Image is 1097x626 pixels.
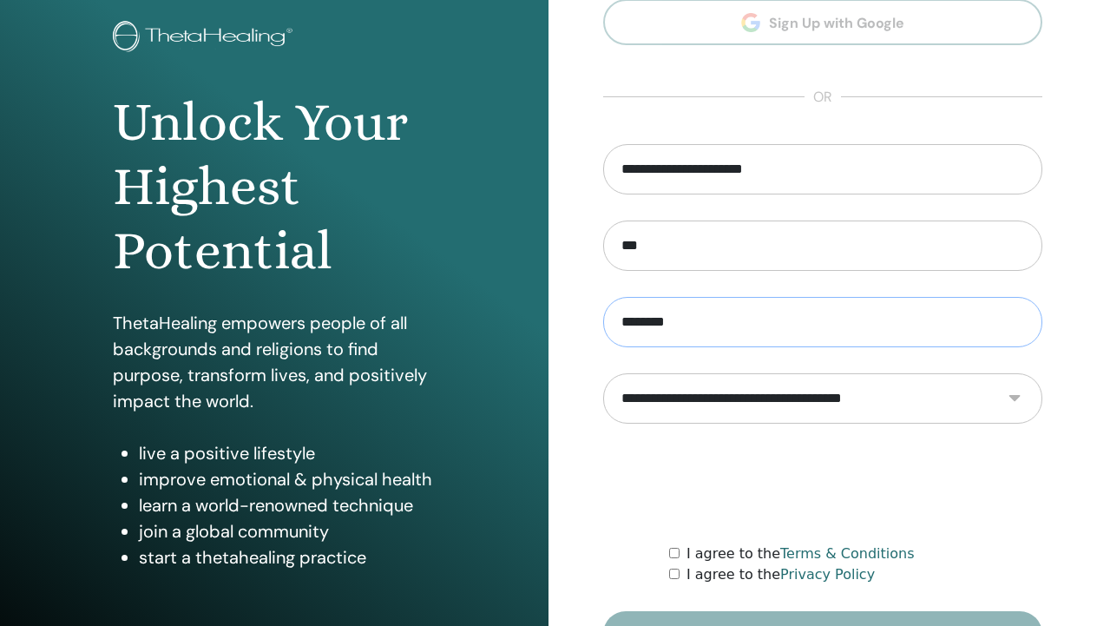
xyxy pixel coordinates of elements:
[805,87,841,108] span: or
[139,544,435,570] li: start a thetahealing practice
[113,90,435,284] h1: Unlock Your Highest Potential
[139,440,435,466] li: live a positive lifestyle
[780,545,914,562] a: Terms & Conditions
[686,564,875,585] label: I agree to the
[780,566,875,583] a: Privacy Policy
[113,310,435,414] p: ThetaHealing empowers people of all backgrounds and religions to find purpose, transform lives, a...
[139,518,435,544] li: join a global community
[139,466,435,492] li: improve emotional & physical health
[686,544,915,564] label: I agree to the
[139,492,435,518] li: learn a world-renowned technique
[691,450,955,517] iframe: reCAPTCHA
